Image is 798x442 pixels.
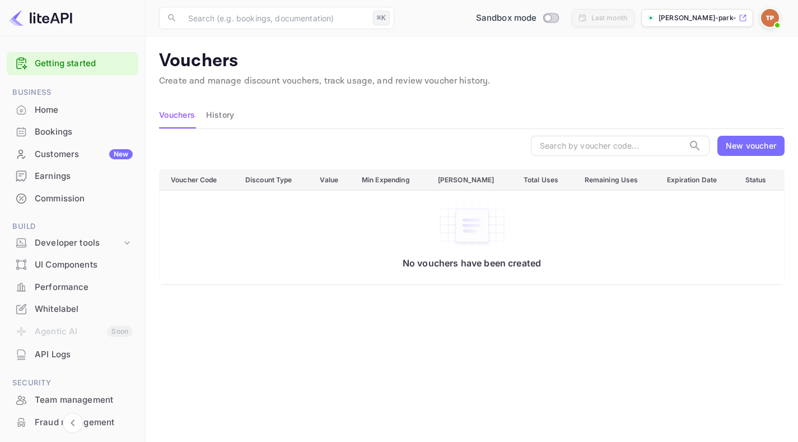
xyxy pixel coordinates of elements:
p: No vouchers have been created [171,257,773,269]
div: Developer tools [35,237,122,250]
th: Discount Type [236,169,311,190]
a: Fraud management [7,412,138,432]
div: Customers [35,148,133,161]
div: Last month [591,13,628,23]
div: Team management [35,394,133,407]
div: Home [7,99,138,121]
div: Team management [7,389,138,411]
button: Vouchers [159,102,195,128]
div: Home [35,104,133,117]
div: Performance [35,281,133,294]
a: UI Components [7,254,138,275]
p: [PERSON_NAME]-park-ghkao.nuitee.... [659,13,736,23]
img: LiteAPI logo [9,9,72,27]
div: Getting started [7,52,138,75]
div: Switch to Production mode [472,12,563,25]
a: CustomersNew [7,144,138,164]
a: Bookings [7,121,138,142]
p: Vouchers [159,50,785,72]
th: Total Uses [515,169,576,190]
div: New [109,149,133,159]
img: Tim Park [761,9,779,27]
input: Search (e.g. bookings, documentation) [181,7,368,29]
img: No vouchers have been created [438,202,506,249]
button: History [206,102,234,128]
div: CustomersNew [7,144,138,165]
a: Whitelabel [7,298,138,319]
button: Collapse navigation [63,413,83,433]
a: Getting started [35,57,133,70]
div: Fraud management [35,416,133,429]
div: Performance [7,277,138,298]
div: New voucher [726,140,776,151]
div: API Logs [7,344,138,366]
p: Create and manage discount vouchers, track usage, and review voucher history. [159,75,785,88]
th: Value [311,169,353,190]
span: Security [7,377,138,389]
a: Earnings [7,165,138,186]
div: Whitelabel [7,298,138,320]
span: Sandbox mode [476,12,537,25]
div: UI Components [7,254,138,276]
div: API Logs [35,348,133,361]
div: Earnings [35,170,133,183]
th: Voucher Code [160,169,236,190]
div: Fraud management [7,412,138,434]
div: Bookings [7,121,138,143]
div: ⌘K [373,11,390,25]
a: Commission [7,188,138,209]
div: Commission [35,192,133,205]
div: Bookings [35,126,133,139]
div: Commission [7,188,138,210]
input: Search by voucher code... [531,136,684,156]
div: Earnings [7,165,138,187]
span: Business [7,86,138,99]
th: Expiration Date [658,169,736,190]
span: Build [7,220,138,233]
a: Team management [7,389,138,410]
th: Remaining Uses [576,169,658,190]
th: Min Expending [353,169,429,190]
a: Performance [7,277,138,297]
div: UI Components [35,259,133,271]
a: API Logs [7,344,138,365]
div: Whitelabel [35,303,133,316]
a: Home [7,99,138,120]
th: Status [736,169,785,190]
th: [PERSON_NAME] [429,169,515,190]
div: Developer tools [7,233,138,253]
